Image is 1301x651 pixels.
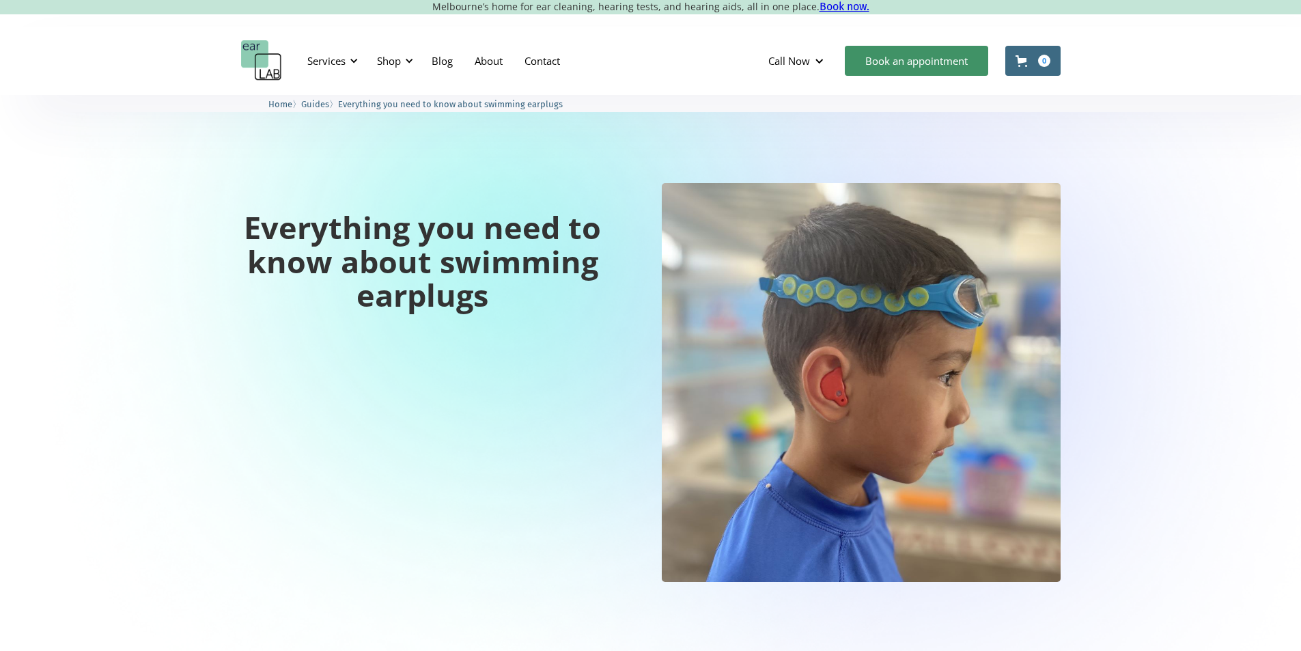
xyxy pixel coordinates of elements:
[241,40,282,81] a: home
[301,99,329,109] span: Guides
[299,40,362,81] div: Services
[1005,46,1061,76] a: Open cart
[301,97,338,111] li: 〉
[369,40,417,81] div: Shop
[845,46,988,76] a: Book an appointment
[268,97,292,110] a: Home
[338,97,563,110] a: Everything you need to know about swimming earplugs
[1038,55,1050,67] div: 0
[768,54,810,68] div: Call Now
[757,40,838,81] div: Call Now
[268,97,301,111] li: 〉
[307,54,346,68] div: Services
[301,97,329,110] a: Guides
[464,41,514,81] a: About
[377,54,401,68] div: Shop
[662,183,1061,582] img: Everything you need to know about swimming earplugs
[338,99,563,109] span: Everything you need to know about swimming earplugs
[241,210,604,312] h1: Everything you need to know about swimming earplugs
[421,41,464,81] a: Blog
[268,99,292,109] span: Home
[514,41,571,81] a: Contact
